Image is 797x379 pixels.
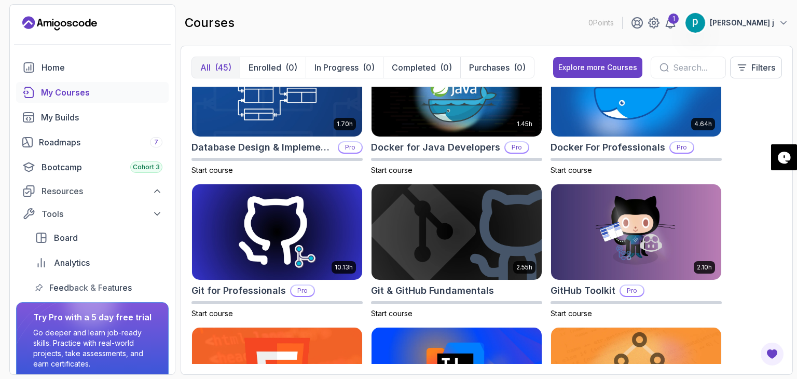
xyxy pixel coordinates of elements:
[22,15,97,32] a: Landing page
[670,142,693,153] p: Pro
[517,120,532,128] p: 1.45h
[16,157,169,178] a: bootcamp
[516,263,532,272] p: 2.55h
[551,309,592,318] span: Start course
[710,18,774,28] p: [PERSON_NAME] j
[192,57,240,78] button: All(45)
[588,18,614,28] p: 0 Points
[551,41,721,137] img: Docker For Professionals card
[306,57,383,78] button: In Progress(0)
[551,140,665,155] h2: Docker For Professionals
[29,252,169,273] a: analytics
[621,286,643,296] p: Pro
[668,13,679,24] div: 1
[314,61,359,74] p: In Progress
[191,140,334,155] h2: Database Design & Implementation
[41,111,162,124] div: My Builds
[673,61,717,74] input: Search...
[337,120,353,128] p: 1.70h
[751,61,775,74] p: Filters
[285,61,297,74] div: (0)
[551,184,721,280] img: GitHub Toolkit card
[694,120,712,128] p: 4.64h
[191,166,233,174] span: Start course
[16,107,169,128] a: builds
[192,41,362,137] img: Database Design & Implementation card
[730,57,782,78] button: Filters
[29,227,169,248] a: board
[249,61,281,74] p: Enrolled
[185,15,235,31] h2: courses
[339,142,362,153] p: Pro
[760,342,785,367] button: Open Feedback Button
[16,57,169,78] a: home
[240,57,306,78] button: Enrolled(0)
[42,185,162,197] div: Resources
[372,184,542,280] img: Git & GitHub Fundamentals card
[514,61,526,74] div: (0)
[551,283,615,298] h2: GitHub Toolkit
[372,41,542,137] img: Docker for Java Developers card
[16,132,169,153] a: roadmaps
[54,256,90,269] span: Analytics
[133,163,160,171] span: Cohort 3
[200,61,211,74] p: All
[440,61,452,74] div: (0)
[215,61,231,74] div: (45)
[335,263,353,272] p: 10.13h
[685,13,705,33] img: user profile image
[371,309,413,318] span: Start course
[383,57,460,78] button: Completed(0)
[392,61,436,74] p: Completed
[371,283,494,298] h2: Git & GitHub Fundamentals
[42,161,162,173] div: Bootcamp
[371,166,413,174] span: Start course
[685,12,789,33] button: user profile image[PERSON_NAME] j
[460,57,534,78] button: Purchases(0)
[42,61,162,74] div: Home
[469,61,510,74] p: Purchases
[191,309,233,318] span: Start course
[553,57,642,78] button: Explore more Courses
[558,62,637,73] div: Explore more Courses
[49,281,132,294] span: Feedback & Features
[697,263,712,272] p: 2.10h
[551,166,592,174] span: Start course
[664,17,677,29] a: 1
[505,142,528,153] p: Pro
[291,286,314,296] p: Pro
[54,232,78,244] span: Board
[42,208,162,220] div: Tools
[33,328,152,369] p: Go deeper and learn job-ready skills. Practice with real-world projects, take assessments, and ea...
[154,138,158,146] span: 7
[41,86,162,99] div: My Courses
[16,182,169,200] button: Resources
[363,61,375,74] div: (0)
[16,82,169,103] a: courses
[192,184,362,280] img: Git for Professionals card
[29,277,169,298] a: feedback
[371,140,500,155] h2: Docker for Java Developers
[191,283,286,298] h2: Git for Professionals
[39,136,162,148] div: Roadmaps
[16,205,169,223] button: Tools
